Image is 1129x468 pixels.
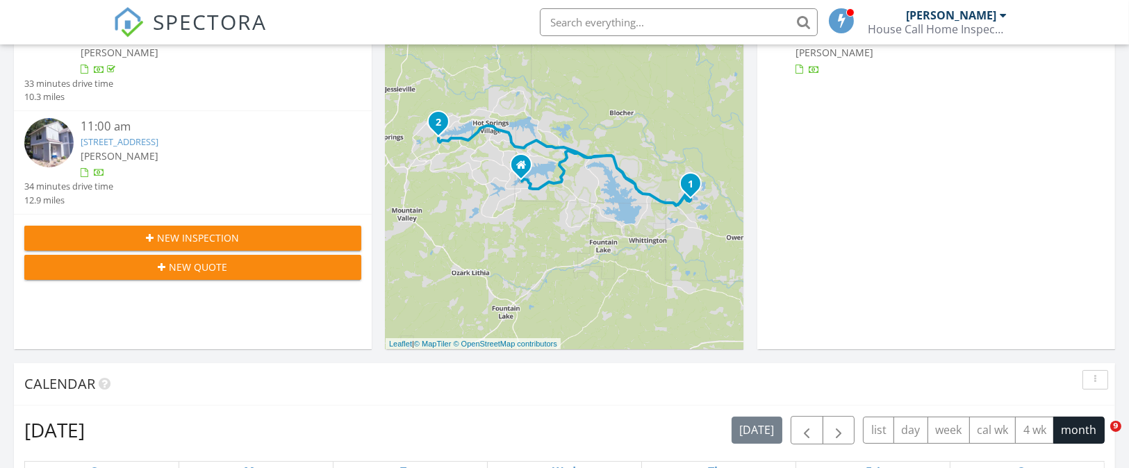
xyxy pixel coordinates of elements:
[389,340,412,348] a: Leaflet
[1110,421,1121,432] span: 9
[893,417,928,444] button: day
[81,149,158,162] span: [PERSON_NAME]
[24,90,113,103] div: 10.3 miles
[24,118,74,167] img: 9537295%2Fcover_photos%2Fchh9G9k0KWbCQEkPPSfA%2Fsmall.jpg
[928,417,970,444] button: week
[24,226,361,251] button: New Inspection
[158,231,240,245] span: New Inspection
[24,255,361,280] button: New Quote
[1082,421,1115,454] iframe: Intercom live chat
[113,7,144,37] img: The Best Home Inspection Software - Spectora
[386,338,561,350] div: |
[791,416,823,444] button: Previous month
[907,8,997,22] div: [PERSON_NAME]
[24,374,95,393] span: Calendar
[24,194,113,207] div: 12.9 miles
[414,340,452,348] a: © MapTiler
[823,416,855,444] button: Next month
[24,15,361,103] a: 8:00 am [STREET_ADDRESS][PERSON_NAME] [PERSON_NAME] 33 minutes drive time 10.3 miles
[521,165,529,173] div: 71 Fineza Way, Hot Springs Village AR 71909
[969,417,1016,444] button: cal wk
[868,22,1007,36] div: House Call Home Inspection
[81,46,158,59] span: [PERSON_NAME]
[863,417,894,444] button: list
[24,180,113,193] div: 34 minutes drive time
[154,7,267,36] span: SPECTORA
[24,118,361,207] a: 11:00 am [STREET_ADDRESS] [PERSON_NAME] 34 minutes drive time 12.9 miles
[796,46,873,59] span: [PERSON_NAME]
[81,135,158,148] a: [STREET_ADDRESS]
[81,118,333,135] div: 11:00 am
[691,183,699,192] div: 36 Gloria Dr, Hot Springs Village, AR 71909
[24,77,113,90] div: 33 minutes drive time
[436,118,441,128] i: 2
[768,15,1105,76] a: [DATE] 11:00 am [STREET_ADDRESS] [PERSON_NAME]
[540,8,818,36] input: Search everything...
[113,19,267,48] a: SPECTORA
[454,340,557,348] a: © OpenStreetMap contributors
[170,260,228,274] span: New Quote
[438,122,447,130] div: 144 La Vista Ln, Hot Springs, AR 71909
[1015,417,1054,444] button: 4 wk
[688,180,693,190] i: 1
[732,417,782,444] button: [DATE]
[24,416,85,444] h2: [DATE]
[1053,417,1105,444] button: month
